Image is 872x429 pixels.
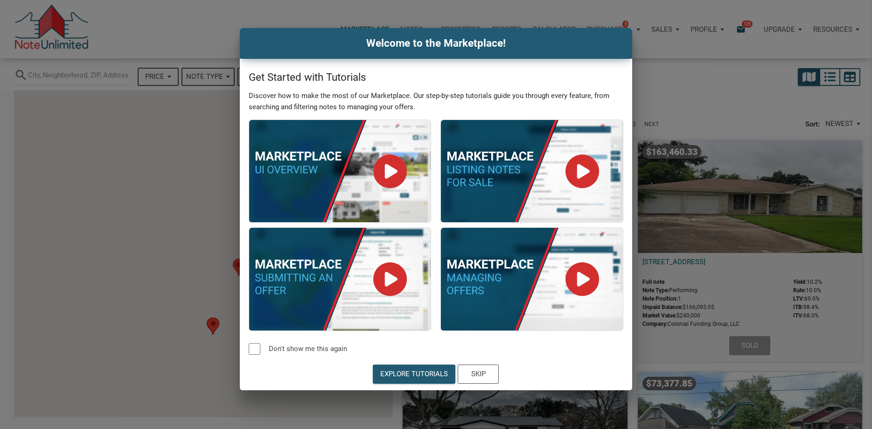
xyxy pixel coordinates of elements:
[260,343,352,355] label: Don't show me this again
[249,90,624,113] p: Discover how to make the most of our Marketplace. Our step-by-step tutorials guide you through ev...
[471,369,486,380] div: Skip
[249,70,624,85] h4: Get Started with Tutorials
[458,365,499,384] button: Skip
[373,365,455,384] button: Explore Tutorials
[380,369,448,380] div: Explore Tutorials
